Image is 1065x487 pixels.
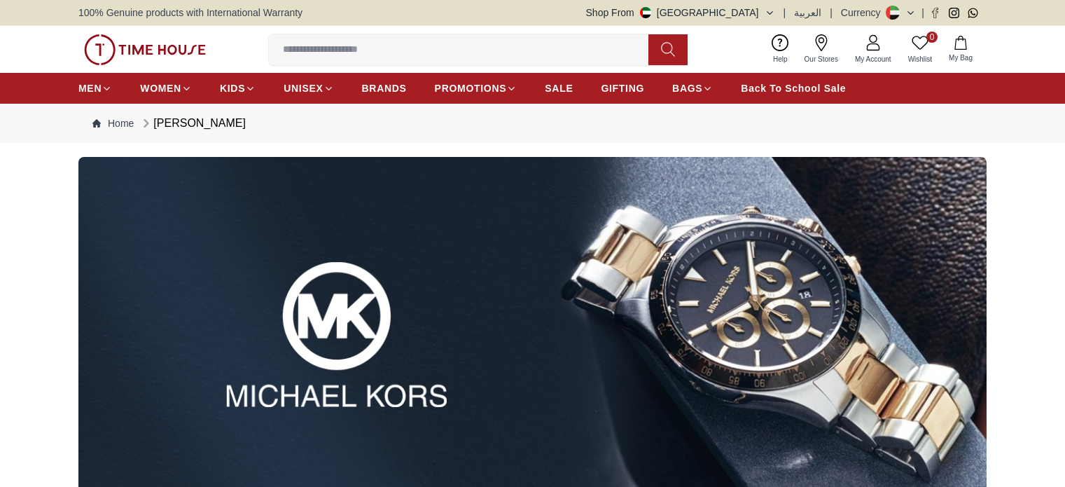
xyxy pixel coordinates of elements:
span: MEN [78,81,102,95]
a: UNISEX [284,76,333,101]
span: GIFTING [601,81,644,95]
a: BAGS [672,76,713,101]
span: WOMEN [140,81,181,95]
span: My Bag [943,53,978,63]
button: Shop From[GEOGRAPHIC_DATA] [586,6,775,20]
a: BRANDS [362,76,407,101]
a: GIFTING [601,76,644,101]
span: UNISEX [284,81,323,95]
a: SALE [545,76,573,101]
span: 100% Genuine products with International Warranty [78,6,302,20]
a: PROMOTIONS [435,76,517,101]
a: MEN [78,76,112,101]
span: | [830,6,833,20]
img: United Arab Emirates [640,7,651,18]
span: BRANDS [362,81,407,95]
span: SALE [545,81,573,95]
a: Our Stores [796,32,847,67]
span: Help [767,54,793,64]
a: Home [92,116,134,130]
span: KIDS [220,81,245,95]
span: PROMOTIONS [435,81,507,95]
span: Back To School Sale [741,81,846,95]
a: WOMEN [140,76,192,101]
a: Help [765,32,796,67]
span: My Account [849,54,897,64]
a: Back To School Sale [741,76,846,101]
a: 0Wishlist [900,32,940,67]
a: Instagram [949,8,959,18]
span: | [784,6,786,20]
a: KIDS [220,76,256,101]
button: العربية [794,6,821,20]
span: BAGS [672,81,702,95]
a: Whatsapp [968,8,978,18]
a: Facebook [930,8,940,18]
span: Wishlist [903,54,938,64]
div: [PERSON_NAME] [139,115,246,132]
img: ... [84,34,206,65]
div: Currency [841,6,886,20]
span: | [921,6,924,20]
span: Our Stores [799,54,844,64]
span: 0 [926,32,938,43]
button: My Bag [940,33,981,66]
nav: Breadcrumb [78,104,987,143]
